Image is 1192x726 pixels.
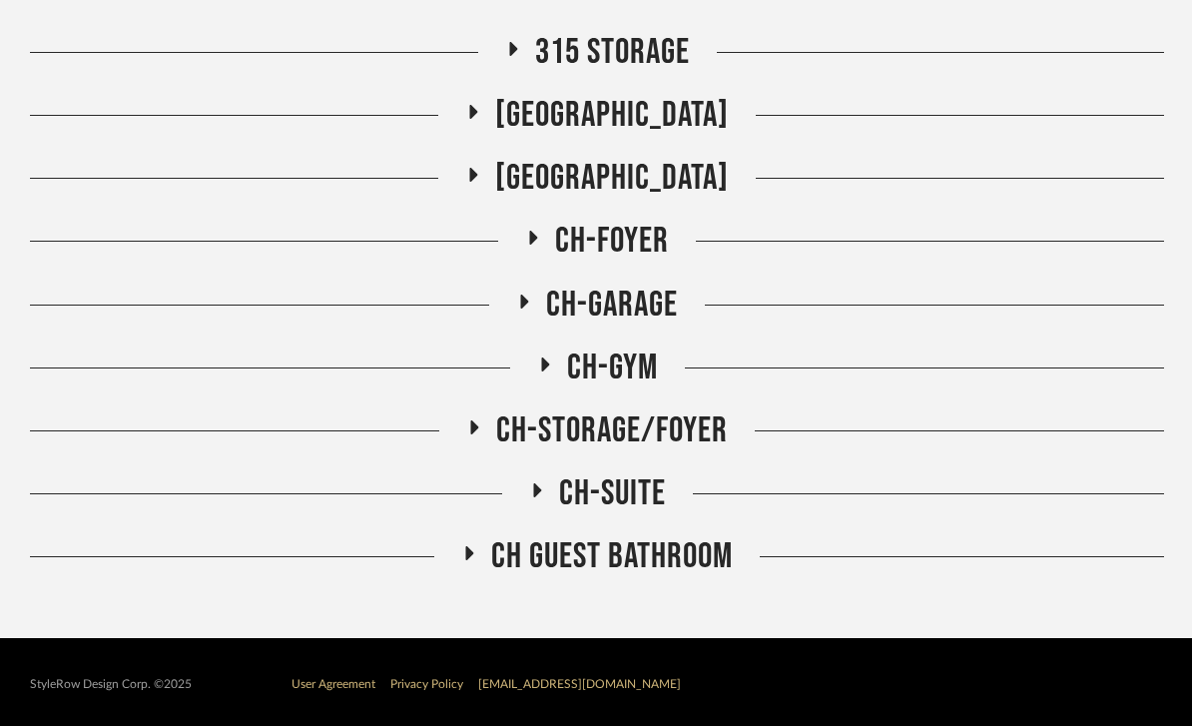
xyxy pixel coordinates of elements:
a: Privacy Policy [390,678,463,690]
a: [EMAIL_ADDRESS][DOMAIN_NAME] [478,678,681,690]
span: CH-STORAGE/FOYER [496,409,728,452]
span: CH-GARAGE [546,284,678,327]
span: [GEOGRAPHIC_DATA] [495,94,729,137]
a: User Agreement [292,678,375,690]
div: StyleRow Design Corp. ©2025 [30,677,192,692]
span: [GEOGRAPHIC_DATA] [495,157,729,200]
span: CH-SUITE [559,472,666,515]
span: CH Guest Bathroom [491,535,733,578]
span: 315 STORAGE [535,31,690,74]
span: CH-FOYER [555,220,669,263]
span: CH-GYM [567,347,658,389]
